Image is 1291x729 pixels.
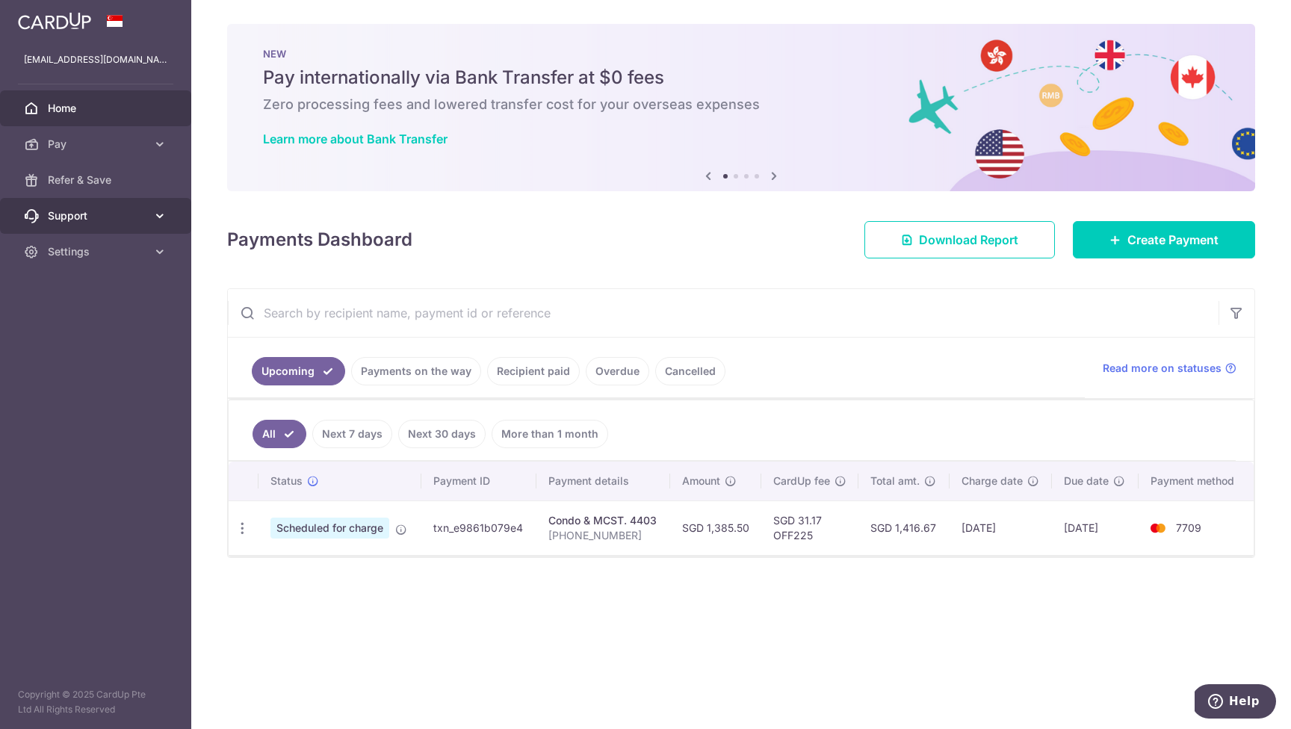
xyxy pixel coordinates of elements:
[18,12,91,30] img: CardUp
[950,500,1053,555] td: [DATE]
[864,221,1055,258] a: Download Report
[48,208,146,223] span: Support
[536,462,670,500] th: Payment details
[858,500,950,555] td: SGD 1,416.67
[263,48,1219,60] p: NEW
[48,137,146,152] span: Pay
[1052,500,1138,555] td: [DATE]
[487,357,580,385] a: Recipient paid
[263,96,1219,114] h6: Zero processing fees and lowered transfer cost for your overseas expenses
[253,420,306,448] a: All
[312,420,392,448] a: Next 7 days
[548,528,658,543] p: [PHONE_NUMBER]
[1139,462,1254,500] th: Payment method
[548,513,658,528] div: Condo & MCST. 4403
[48,173,146,187] span: Refer & Save
[1103,361,1236,376] a: Read more on statuses
[227,24,1255,191] img: Bank transfer banner
[48,101,146,116] span: Home
[670,500,761,555] td: SGD 1,385.50
[962,474,1023,488] span: Charge date
[48,244,146,259] span: Settings
[24,52,167,67] p: [EMAIL_ADDRESS][DOMAIN_NAME]
[1176,521,1201,534] span: 7709
[270,474,303,488] span: Status
[227,226,412,253] h4: Payments Dashboard
[351,357,481,385] a: Payments on the way
[586,357,649,385] a: Overdue
[919,231,1018,249] span: Download Report
[1073,221,1255,258] a: Create Payment
[1064,474,1109,488] span: Due date
[1127,231,1219,249] span: Create Payment
[1143,519,1173,537] img: Bank Card
[773,474,830,488] span: CardUp fee
[398,420,486,448] a: Next 30 days
[252,357,345,385] a: Upcoming
[492,420,608,448] a: More than 1 month
[870,474,920,488] span: Total amt.
[421,500,536,555] td: txn_e9861b079e4
[263,131,448,146] a: Learn more about Bank Transfer
[421,462,536,500] th: Payment ID
[761,500,858,555] td: SGD 31.17 OFF225
[682,474,720,488] span: Amount
[270,518,389,539] span: Scheduled for charge
[1103,361,1222,376] span: Read more on statuses
[655,357,725,385] a: Cancelled
[263,66,1219,90] h5: Pay internationally via Bank Transfer at $0 fees
[1195,684,1276,722] iframe: Opens a widget where you can find more information
[228,289,1219,337] input: Search by recipient name, payment id or reference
